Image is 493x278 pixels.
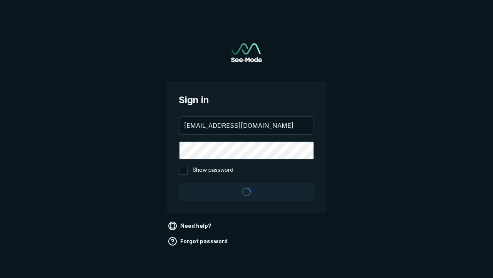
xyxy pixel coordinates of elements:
a: Go to sign in [231,43,262,62]
span: Sign in [179,93,314,107]
img: See-Mode Logo [231,43,262,62]
span: Show password [193,166,233,175]
a: Forgot password [166,235,231,247]
a: Need help? [166,220,215,232]
input: your@email.com [179,117,314,134]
